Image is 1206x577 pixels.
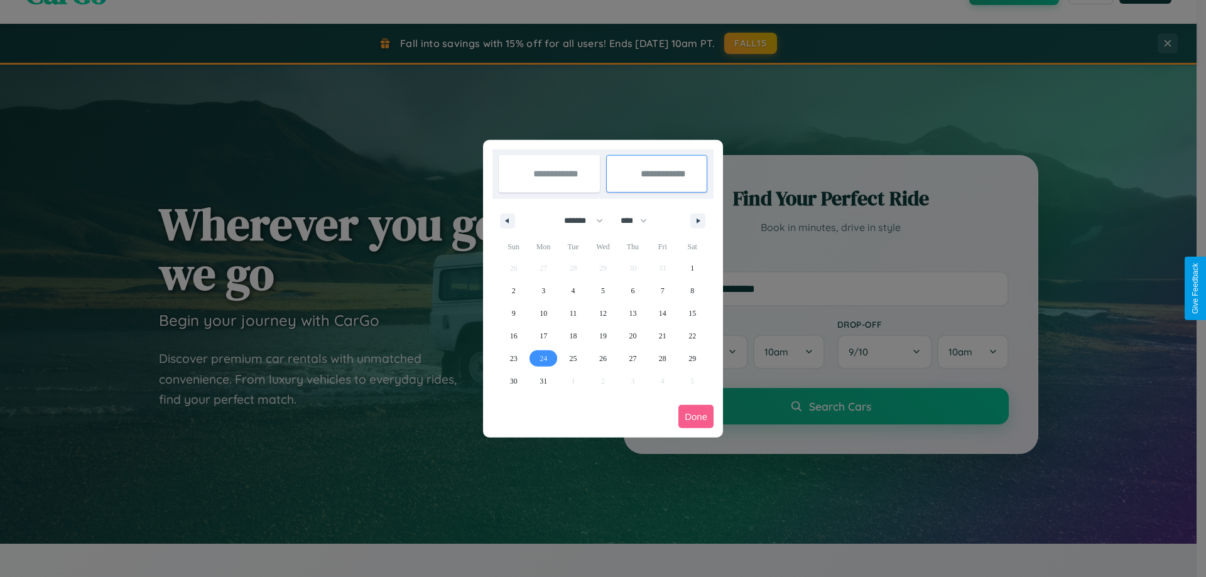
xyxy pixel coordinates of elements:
button: 4 [558,279,588,302]
span: 3 [541,279,545,302]
button: 15 [678,302,707,325]
button: 19 [588,325,617,347]
button: 30 [499,370,528,392]
span: Sun [499,237,528,257]
span: 29 [688,347,696,370]
span: 17 [540,325,547,347]
button: 14 [648,302,677,325]
span: 14 [659,302,666,325]
span: Sat [678,237,707,257]
span: 30 [510,370,518,392]
span: Tue [558,237,588,257]
span: 26 [599,347,607,370]
button: 29 [678,347,707,370]
span: 23 [510,347,518,370]
span: 2 [512,279,516,302]
span: 6 [631,279,634,302]
span: 11 [570,302,577,325]
span: 8 [690,279,694,302]
button: 12 [588,302,617,325]
span: 22 [688,325,696,347]
button: 2 [499,279,528,302]
button: Done [678,405,714,428]
button: 6 [618,279,648,302]
span: 1 [690,257,694,279]
button: 24 [528,347,558,370]
button: 9 [499,302,528,325]
span: 20 [629,325,636,347]
span: 12 [599,302,607,325]
span: 25 [570,347,577,370]
button: 27 [618,347,648,370]
button: 5 [588,279,617,302]
span: 7 [661,279,665,302]
button: 8 [678,279,707,302]
button: 26 [588,347,617,370]
button: 21 [648,325,677,347]
span: 10 [540,302,547,325]
button: 31 [528,370,558,392]
button: 13 [618,302,648,325]
span: 18 [570,325,577,347]
span: 31 [540,370,547,392]
span: 21 [659,325,666,347]
span: 13 [629,302,636,325]
span: Thu [618,237,648,257]
button: 3 [528,279,558,302]
span: 4 [572,279,575,302]
span: 16 [510,325,518,347]
button: 28 [648,347,677,370]
button: 7 [648,279,677,302]
button: 20 [618,325,648,347]
span: 19 [599,325,607,347]
span: 28 [659,347,666,370]
button: 17 [528,325,558,347]
span: 9 [512,302,516,325]
span: 27 [629,347,636,370]
button: 16 [499,325,528,347]
button: 23 [499,347,528,370]
button: 18 [558,325,588,347]
button: 11 [558,302,588,325]
span: Mon [528,237,558,257]
button: 22 [678,325,707,347]
span: 15 [688,302,696,325]
span: Wed [588,237,617,257]
span: 24 [540,347,547,370]
button: 1 [678,257,707,279]
button: 25 [558,347,588,370]
div: Give Feedback [1191,263,1200,314]
button: 10 [528,302,558,325]
span: 5 [601,279,605,302]
span: Fri [648,237,677,257]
